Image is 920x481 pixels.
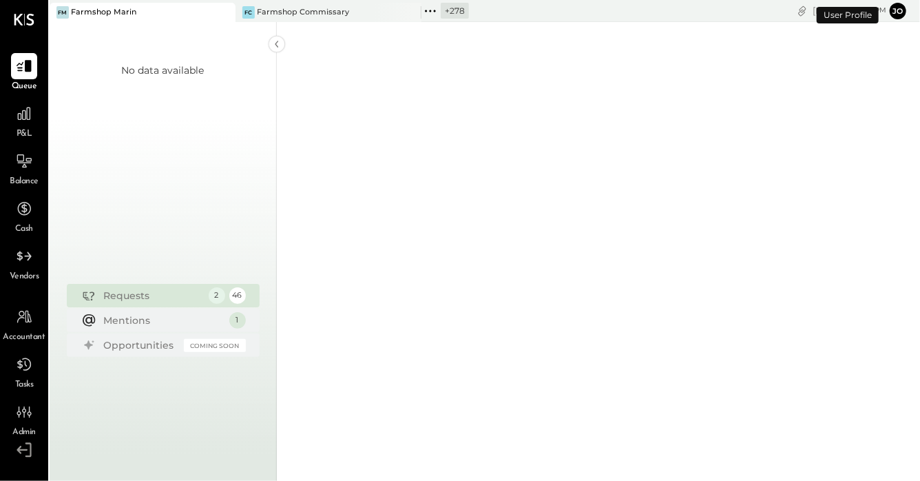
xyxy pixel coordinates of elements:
[1,243,48,283] a: Vendors
[1,304,48,344] a: Accountant
[242,6,255,19] div: FC
[12,427,36,439] span: Admin
[1,399,48,439] a: Admin
[104,289,202,303] div: Requests
[10,176,39,188] span: Balance
[795,3,809,18] div: copy link
[15,223,33,236] span: Cash
[845,4,872,17] span: 4 : 01
[17,128,32,141] span: P&L
[3,331,45,344] span: Accountant
[1,148,48,188] a: Balance
[122,63,205,77] div: No data available
[890,3,906,19] button: Jo
[104,314,222,327] div: Mentions
[184,339,246,352] div: Coming Soon
[229,287,246,304] div: 46
[15,379,34,391] span: Tasks
[1,53,48,93] a: Queue
[229,312,246,329] div: 1
[257,7,349,18] div: Farmshop Commissary
[875,6,886,15] span: pm
[1,351,48,391] a: Tasks
[1,196,48,236] a: Cash
[104,338,177,352] div: Opportunities
[10,271,39,283] span: Vendors
[813,4,886,17] div: [DATE]
[209,287,225,304] div: 2
[1,101,48,141] a: P&L
[817,7,879,23] div: User Profile
[441,3,469,19] div: + 278
[12,81,37,93] span: Queue
[56,6,69,19] div: FM
[71,7,136,18] div: Farmshop Marin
